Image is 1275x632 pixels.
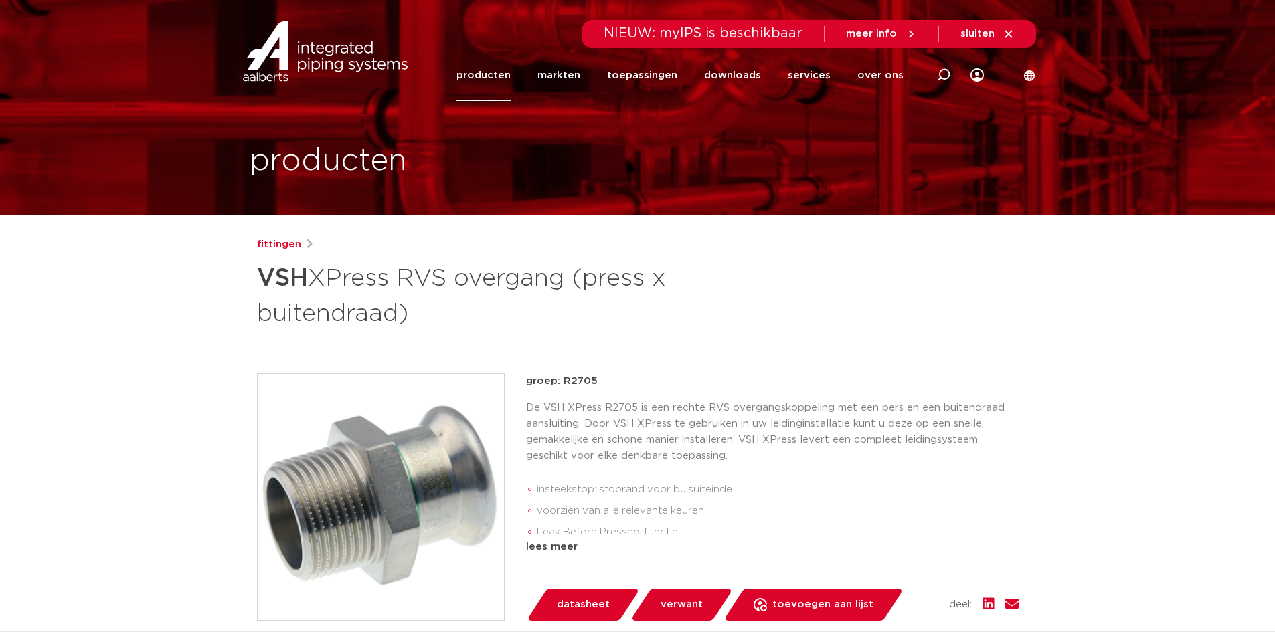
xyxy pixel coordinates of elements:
h1: XPress RVS overgang (press x buitendraad) [257,258,760,330]
li: Leak Before Pressed-functie [537,522,1019,543]
img: Product Image for VSH XPress RVS overgang (press x buitendraad) [258,374,504,620]
a: producten [456,49,511,101]
a: services [788,49,831,101]
a: datasheet [526,589,640,621]
h1: producten [250,140,407,183]
span: verwant [661,594,703,615]
span: NIEUW: myIPS is beschikbaar [604,27,802,40]
li: insteekstop: stoprand voor buisuiteinde [537,479,1019,500]
nav: Menu [456,49,904,101]
strong: VSH [257,266,308,290]
span: datasheet [557,594,610,615]
span: meer info [846,29,897,39]
span: deel: [949,597,972,613]
a: fittingen [257,237,301,253]
p: De VSH XPress R2705 is een rechte RVS overgangskoppeling met een pers en een buitendraad aansluit... [526,400,1019,464]
a: over ons [857,49,904,101]
a: toepassingen [607,49,677,101]
a: downloads [704,49,761,101]
span: toevoegen aan lijst [772,594,873,615]
p: groep: R2705 [526,373,1019,389]
div: lees meer [526,539,1019,555]
li: voorzien van alle relevante keuren [537,500,1019,522]
a: sluiten [960,28,1015,40]
a: verwant [630,589,733,621]
span: sluiten [960,29,995,39]
a: markten [537,49,580,101]
a: meer info [846,28,917,40]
